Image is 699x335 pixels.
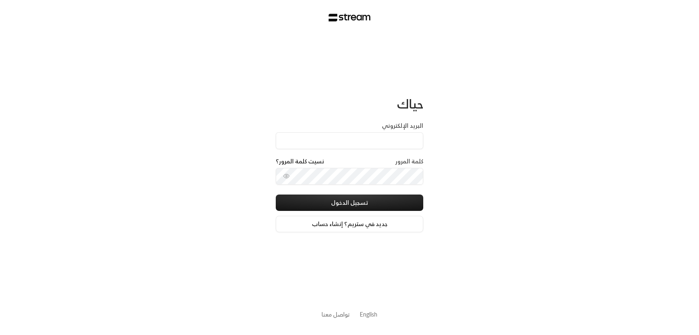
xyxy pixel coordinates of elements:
[395,157,423,165] label: كلمة المرور
[329,14,371,22] img: Stream Logo
[322,310,350,319] button: تواصل معنا
[397,93,423,115] span: حياك
[360,307,377,322] a: English
[382,122,423,130] label: البريد الإلكتروني
[276,157,324,165] a: نسيت كلمة المرور؟
[280,170,293,183] button: toggle password visibility
[322,309,350,319] a: تواصل معنا
[276,195,423,211] button: تسجيل الدخول
[276,216,423,232] a: جديد في ستريم؟ إنشاء حساب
